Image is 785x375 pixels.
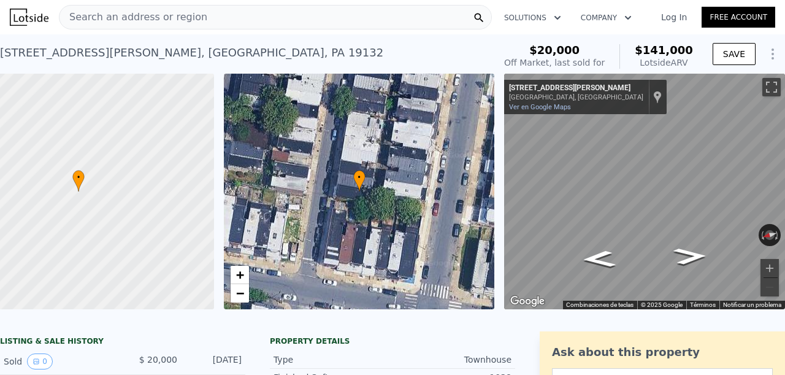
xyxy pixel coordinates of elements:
div: Property details [270,336,515,346]
a: Zoom in [231,266,249,284]
div: [STREET_ADDRESS][PERSON_NAME] [509,83,643,93]
img: Lotside [10,9,48,26]
span: $141,000 [635,44,693,56]
a: Mostrar la ubicación en el mapa [653,90,662,104]
div: Mapa [504,74,785,309]
button: Reducir [760,278,779,296]
span: $20,000 [529,44,580,56]
div: Townhouse [392,354,511,366]
a: Log In [646,11,702,23]
button: SAVE [713,43,756,65]
a: Zoom out [231,284,249,303]
button: Rotar a la izquierda [759,224,765,246]
span: © 2025 Google [641,301,683,308]
div: Street View [504,74,785,309]
a: Ver en Google Maps [509,103,571,111]
a: Free Account [702,7,775,28]
span: • [72,172,85,183]
button: Solutions [494,7,571,29]
a: Abre esta zona en Google Maps (se abre en una nueva ventana) [507,293,548,309]
a: Notificar un problema [723,301,781,308]
button: Combinaciones de teclas [566,301,634,309]
button: Cambiar a la vista en pantalla completa [762,78,781,96]
button: Show Options [760,42,785,66]
div: Off Market, last sold for [504,56,605,69]
span: $ 20,000 [139,355,177,365]
div: Sold [4,354,113,369]
div: Lotside ARV [635,56,693,69]
path: Ir hacia el sur, N Bonsall St [659,244,721,269]
div: Type [274,354,392,366]
path: Ir hacia el norte, N Bonsall St [568,247,630,272]
span: − [235,285,243,301]
a: Términos [690,301,716,308]
img: Google [507,293,548,309]
div: • [353,170,366,191]
button: Ampliar [760,259,779,277]
button: Company [571,7,641,29]
div: Ask about this property [552,344,773,361]
div: • [72,170,85,191]
button: View historical data [27,354,53,369]
div: [GEOGRAPHIC_DATA], [GEOGRAPHIC_DATA] [509,93,643,101]
span: + [235,267,243,282]
div: [DATE] [187,354,242,369]
span: • [353,172,366,183]
button: Girar a la derecha [774,224,781,246]
button: Restablecer la vista [757,228,781,242]
span: Search an address or region [59,10,207,25]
